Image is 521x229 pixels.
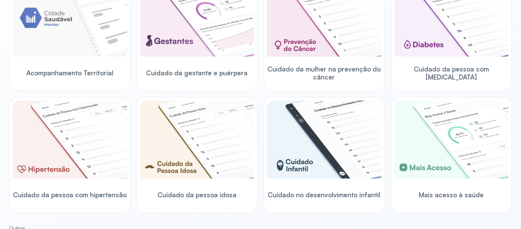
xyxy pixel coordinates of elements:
span: Cuidado da gestante e puérpera [146,69,248,77]
img: hypertension.png [13,101,127,179]
img: elderly.png [140,101,254,179]
span: Cuidado da mulher na prevenção do câncer [267,65,381,81]
span: Acompanhamento Territorial [26,69,113,77]
span: Cuidado da pessoa com hipertensão [13,191,127,199]
span: Cuidado no desenvolvimento infantil [268,191,380,199]
img: healthcare-greater-access.png [394,101,509,179]
span: Mais acesso à saúde [419,191,484,199]
span: Cuidado da pessoa com [MEDICAL_DATA] [394,65,509,81]
span: Cuidado da pessoa idosa [158,191,236,199]
img: child-development.png [267,101,381,179]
